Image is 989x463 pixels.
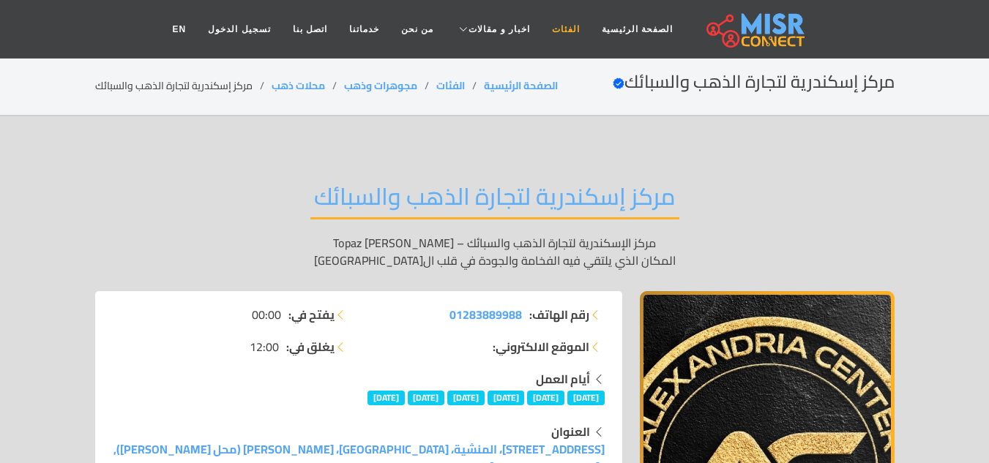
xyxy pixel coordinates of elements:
[469,23,530,36] span: اخبار و مقالات
[613,72,895,93] h2: مركز إسكندرية لتجارة الذهب والسبائك
[250,338,279,355] span: 12:00
[449,304,522,325] span: 01283889988
[449,306,522,323] a: 01283889988
[95,234,895,269] p: مركز الإسكندرية لتجارة الذهب والسبائك – Topaz [PERSON_NAME] المكان الذي يلتقي فيه الفخامة والجودة...
[197,15,281,43] a: تسجيل الدخول
[527,391,564,405] span: [DATE]
[444,15,541,43] a: اخبار و مقالات
[367,391,405,405] span: [DATE]
[567,391,605,405] span: [DATE]
[591,15,684,43] a: الصفحة الرئيسية
[95,78,272,94] li: مركز إسكندرية لتجارة الذهب والسبائك
[436,76,465,95] a: الفئات
[344,76,417,95] a: مجوهرات وذهب
[613,78,624,89] svg: Verified account
[288,306,335,323] strong: يفتح في:
[162,15,198,43] a: EN
[338,15,390,43] a: خدماتنا
[484,76,558,95] a: الصفحة الرئيسية
[551,421,590,443] strong: العنوان
[536,368,590,390] strong: أيام العمل
[408,391,445,405] span: [DATE]
[310,182,679,219] h2: مركز إسكندرية لتجارة الذهب والسبائك
[252,306,281,323] span: 00:00
[541,15,591,43] a: الفئات
[272,76,325,95] a: محلات ذهب
[529,306,589,323] strong: رقم الهاتف:
[447,391,485,405] span: [DATE]
[390,15,444,43] a: من نحن
[706,11,805,48] img: main.misr_connect
[493,338,589,355] strong: الموقع الالكتروني:
[286,338,335,355] strong: يغلق في:
[488,391,525,405] span: [DATE]
[282,15,338,43] a: اتصل بنا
